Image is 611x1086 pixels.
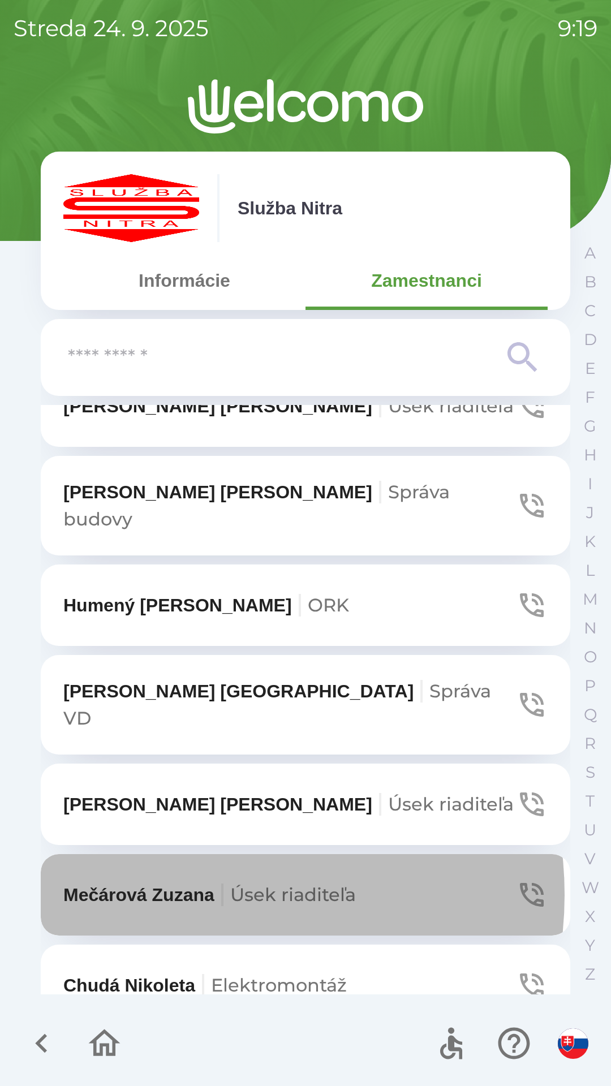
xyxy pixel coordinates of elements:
p: [PERSON_NAME] [PERSON_NAME] [63,791,514,818]
button: Chudá NikoletaElektromontáž [41,945,570,1026]
button: Informácie [63,260,305,301]
span: Úsek riaditeľa [230,884,356,906]
img: c55f63fc-e714-4e15-be12-dfeb3df5ea30.png [63,174,199,242]
span: ORK [308,594,349,616]
p: streda 24. 9. 2025 [14,11,209,45]
button: [PERSON_NAME] [PERSON_NAME]Správa budovy [41,456,570,555]
button: [PERSON_NAME] [PERSON_NAME]Úsek riaditeľa [41,764,570,845]
p: [PERSON_NAME] [PERSON_NAME] [63,479,516,533]
p: [PERSON_NAME] [PERSON_NAME] [63,393,514,420]
p: Mečárová Zuzana [63,881,356,908]
span: Úsek riaditeľa [388,793,514,815]
p: 9:19 [558,11,597,45]
button: Zamestnanci [305,260,548,301]
span: Elektromontáž [211,974,347,996]
button: [PERSON_NAME] [GEOGRAPHIC_DATA]Správa VD [41,655,570,755]
p: Služba Nitra [238,195,342,222]
img: Logo [41,79,570,133]
p: [PERSON_NAME] [GEOGRAPHIC_DATA] [63,678,516,732]
button: Humený [PERSON_NAME]ORK [41,564,570,646]
button: Mečárová ZuzanaÚsek riaditeľa [41,854,570,936]
img: sk flag [558,1028,588,1059]
button: [PERSON_NAME] [PERSON_NAME]Úsek riaditeľa [41,365,570,447]
p: Chudá Nikoleta [63,972,347,999]
p: Humený [PERSON_NAME] [63,592,349,619]
span: Úsek riaditeľa [388,395,514,417]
